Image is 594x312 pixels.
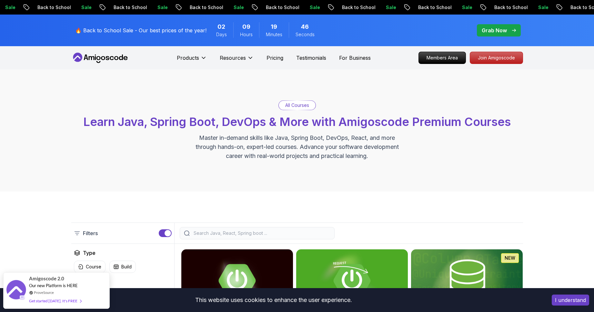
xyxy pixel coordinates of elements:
[86,264,101,270] p: Course
[29,275,64,282] span: Amigoscode 2.0
[303,4,323,11] p: Sale
[150,4,171,11] p: Sale
[227,4,247,11] p: Sale
[411,249,523,312] img: Spring Data JPA card
[29,283,78,288] span: Our new Platform is HERE
[121,264,132,270] p: Build
[106,4,150,11] p: Back to School
[482,26,507,34] p: Grab Now
[74,4,95,11] p: Sale
[83,249,96,257] h2: Type
[29,297,81,305] div: Get started [DATE]. It's FREE
[192,230,330,236] input: Search Java, React, Spring boot ...
[177,54,207,67] button: Products
[296,54,326,62] a: Testimonials
[242,22,250,31] span: 9 Hours
[266,31,282,38] span: Minutes
[455,4,476,11] p: Sale
[181,249,293,312] img: Advanced Spring Boot card
[531,4,552,11] p: Sale
[220,54,254,67] button: Resources
[34,290,54,295] a: ProveSource
[74,261,106,273] button: Course
[418,52,466,64] a: Members Area
[379,4,399,11] p: Sale
[296,249,408,312] img: Building APIs with Spring Boot card
[240,31,253,38] span: Hours
[552,295,589,306] button: Accept cookies
[335,4,379,11] p: Back to School
[216,31,227,38] span: Days
[189,133,406,161] p: Master in-demand skills like Java, Spring Boot, DevOps, React, and more through hands-on, expert-...
[470,52,523,64] a: Join Amigoscode
[109,261,136,273] button: Build
[419,52,466,64] p: Members Area
[220,54,246,62] p: Resources
[505,255,515,261] p: NEW
[339,54,371,62] a: For Business
[183,4,227,11] p: Back to School
[177,54,199,62] p: Products
[30,4,74,11] p: Back to School
[75,26,206,34] p: 🔥 Back to School Sale - Our best prices of the year!
[301,22,309,31] span: 46 Seconds
[267,54,283,62] a: Pricing
[217,22,225,31] span: 2 Days
[487,4,531,11] p: Back to School
[259,4,303,11] p: Back to School
[83,115,511,129] span: Learn Java, Spring Boot, DevOps & More with Amigoscode Premium Courses
[5,293,542,307] div: This website uses cookies to enhance the user experience.
[271,22,277,31] span: 19 Minutes
[411,4,455,11] p: Back to School
[83,229,98,237] p: Filters
[296,31,315,38] span: Seconds
[6,280,26,301] img: provesource social proof notification image
[285,102,309,109] p: All Courses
